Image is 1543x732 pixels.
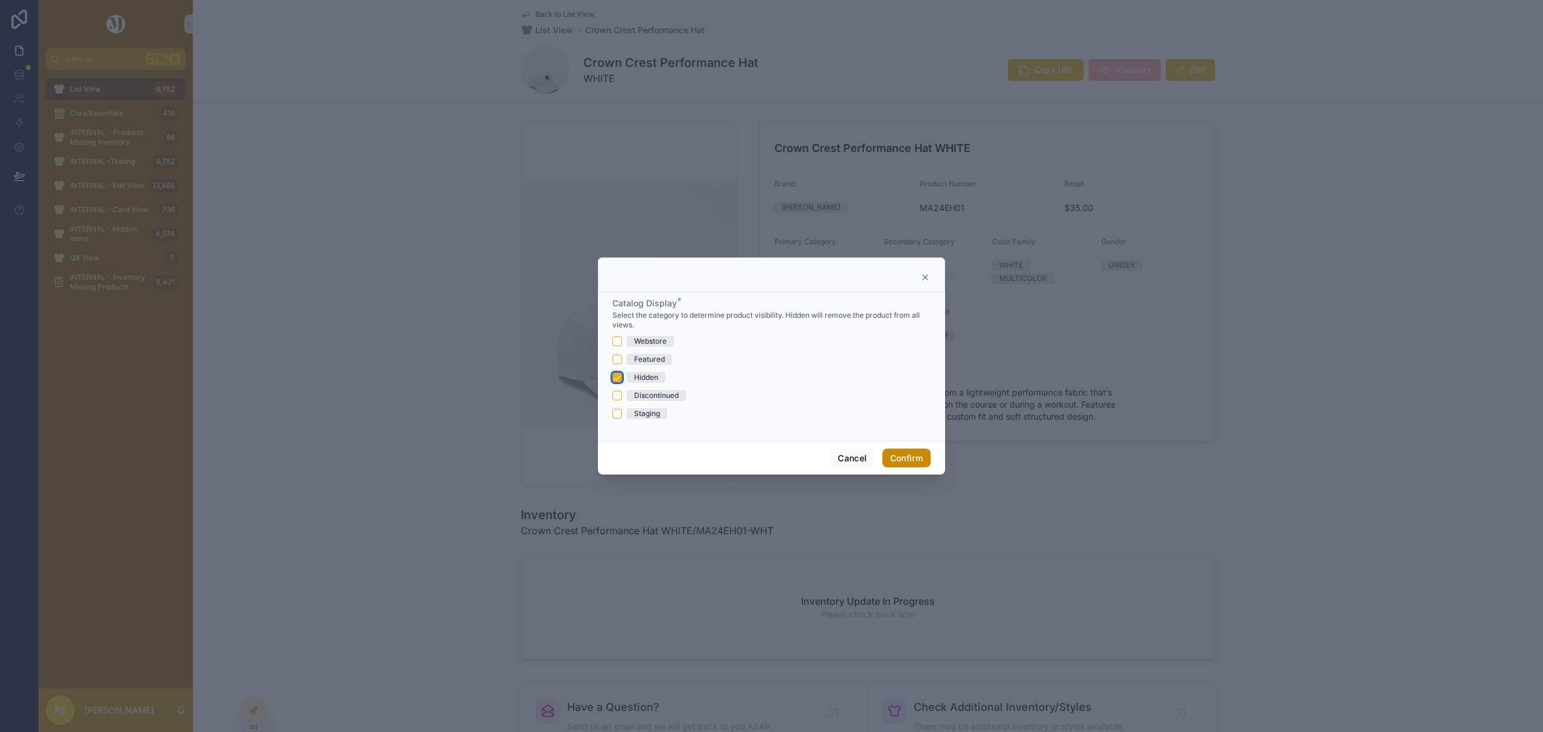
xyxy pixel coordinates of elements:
button: Cancel [830,449,875,468]
span: Select the category to determine product visibility. Hidden will remove the product from all views. [612,311,931,330]
div: Staging [634,408,660,419]
div: Discontinued [634,390,679,401]
div: Webstore [634,336,667,347]
span: Catalog Display [612,298,677,308]
div: Featured [634,354,665,365]
button: Confirm [882,449,931,468]
div: Hidden [634,372,658,383]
